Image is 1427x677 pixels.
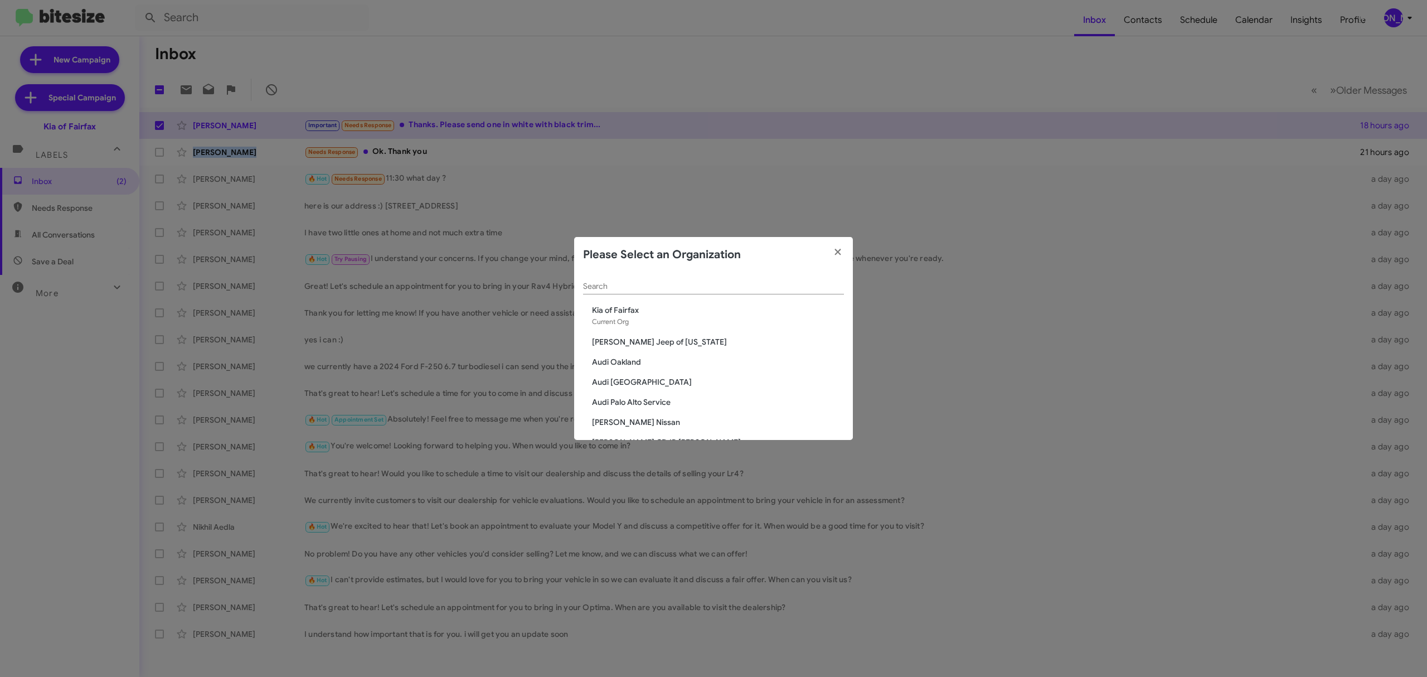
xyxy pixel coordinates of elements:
span: [PERSON_NAME] CDJR [PERSON_NAME] [592,437,844,448]
span: Audi Oakland [592,356,844,367]
span: Audi Palo Alto Service [592,396,844,408]
span: Audi [GEOGRAPHIC_DATA] [592,376,844,388]
h2: Please Select an Organization [583,246,741,264]
span: [PERSON_NAME] Nissan [592,417,844,428]
span: Kia of Fairfax [592,304,844,316]
span: [PERSON_NAME] Jeep of [US_STATE] [592,336,844,347]
span: Current Org [592,317,629,326]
